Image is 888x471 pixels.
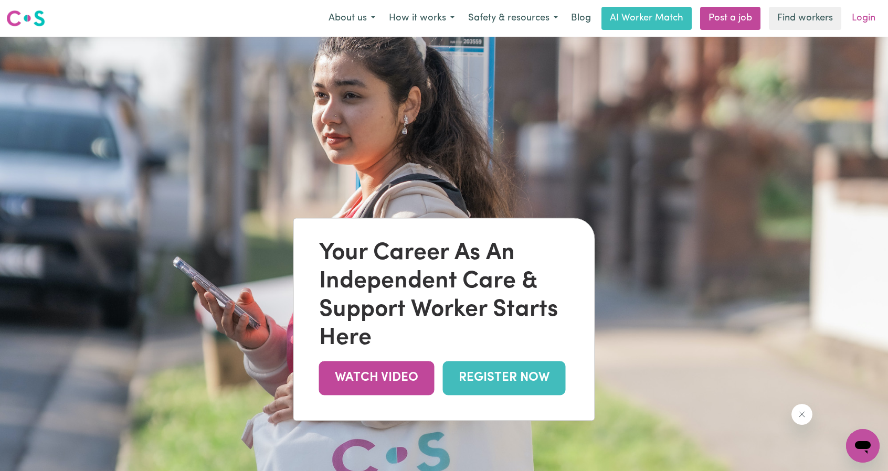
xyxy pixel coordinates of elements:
a: Find workers [769,7,841,30]
button: Safety & resources [461,7,565,29]
span: Need any help? [6,7,64,16]
iframe: Button to launch messaging window [846,429,880,463]
a: Post a job [700,7,760,30]
a: Login [845,7,882,30]
button: How it works [382,7,461,29]
a: Careseekers logo [6,6,45,30]
button: About us [322,7,382,29]
div: Your Career As An Independent Care & Support Worker Starts Here [319,239,569,352]
a: REGISTER NOW [443,361,566,395]
a: Blog [565,7,597,30]
img: Careseekers logo [6,9,45,28]
a: AI Worker Match [601,7,692,30]
a: WATCH VIDEO [319,361,435,395]
iframe: Close message [791,404,812,425]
